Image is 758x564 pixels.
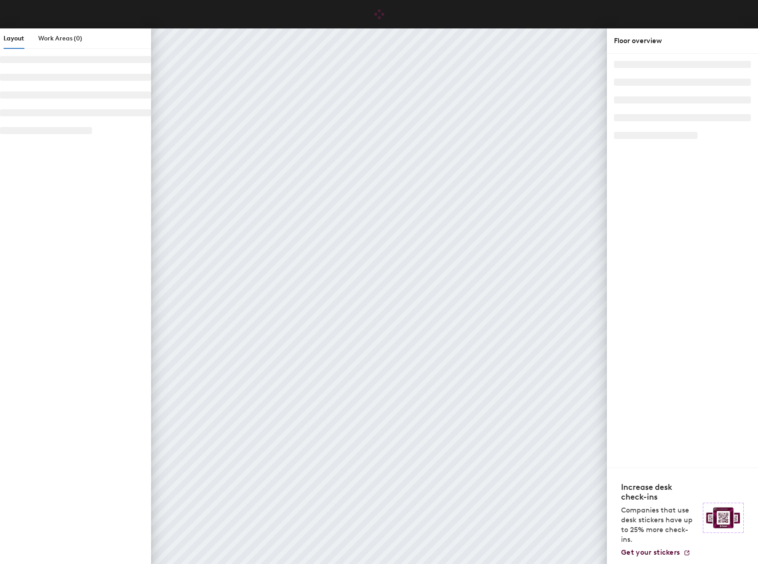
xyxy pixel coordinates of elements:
img: Sticker logo [703,503,744,533]
div: Floor overview [614,36,751,46]
span: Layout [4,35,24,42]
h4: Increase desk check-ins [621,482,698,502]
span: Get your stickers [621,548,680,556]
p: Companies that use desk stickers have up to 25% more check-ins. [621,505,698,544]
a: Get your stickers [621,548,690,557]
span: Work Areas (0) [38,35,82,42]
